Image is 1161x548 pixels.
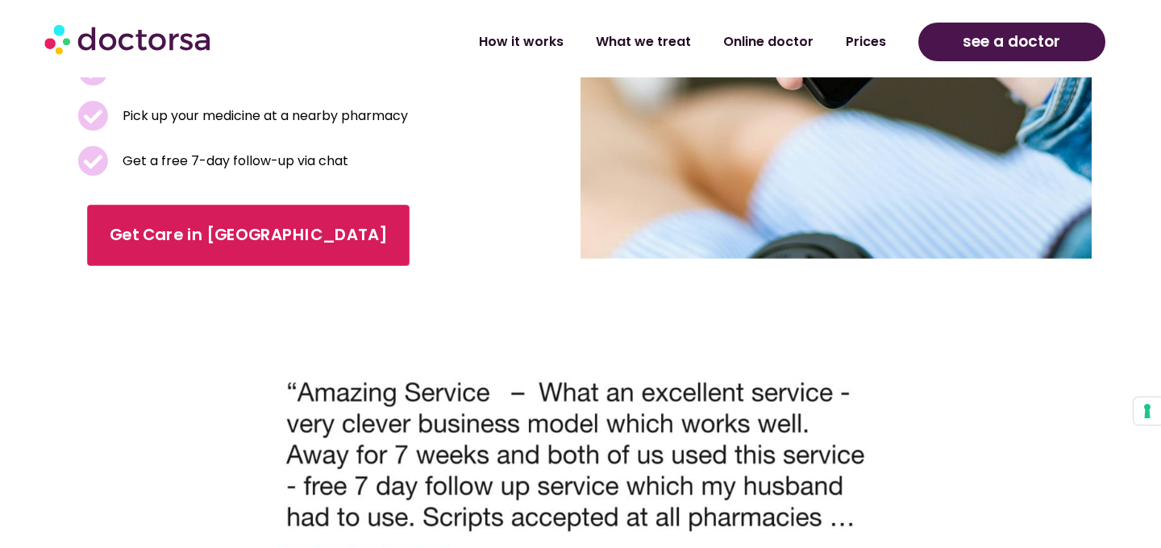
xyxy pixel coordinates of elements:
[110,223,387,247] span: Get Care in [GEOGRAPHIC_DATA]
[119,105,408,127] span: Pick up your medicine at a nearby pharmacy
[307,23,901,60] nav: Menu
[830,23,902,60] a: Prices
[1134,397,1161,425] button: Your consent preferences for tracking technologies
[918,23,1105,61] a: see a doctor
[463,23,580,60] a: How it works
[119,150,348,172] span: Get a free 7-day follow-up via chat
[707,23,830,60] a: Online doctor
[88,205,410,266] a: Get Care in [GEOGRAPHIC_DATA]
[963,29,1060,55] span: see a doctor
[580,23,707,60] a: What we treat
